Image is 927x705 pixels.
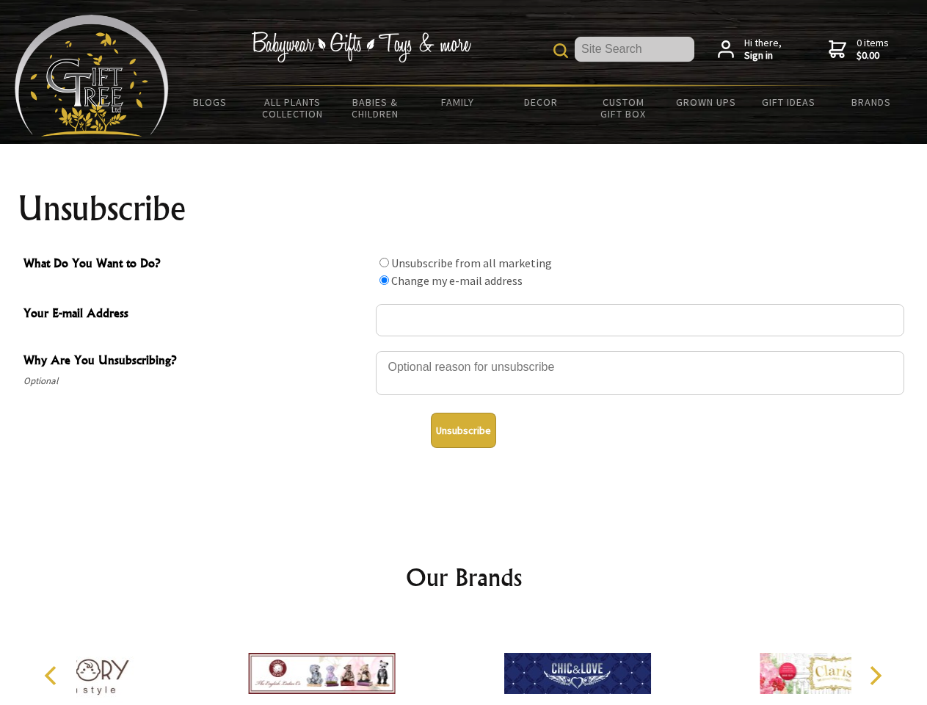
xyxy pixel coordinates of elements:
[379,275,389,285] input: What Do You Want to Do?
[29,560,898,595] h2: Our Brands
[582,87,665,129] a: Custom Gift Box
[18,191,910,226] h1: Unsubscribe
[169,87,252,117] a: BLOGS
[431,413,496,448] button: Unsubscribe
[575,37,694,62] input: Site Search
[379,258,389,267] input: What Do You Want to Do?
[553,43,568,58] img: product search
[859,659,891,692] button: Next
[417,87,500,117] a: Family
[334,87,417,129] a: Babies & Children
[664,87,747,117] a: Grown Ups
[499,87,582,117] a: Decor
[857,36,889,62] span: 0 items
[391,273,523,288] label: Change my e-mail address
[23,372,368,390] span: Optional
[744,49,782,62] strong: Sign in
[251,32,471,62] img: Babywear - Gifts - Toys & more
[857,49,889,62] strong: $0.00
[718,37,782,62] a: Hi there,Sign in
[829,37,889,62] a: 0 items$0.00
[744,37,782,62] span: Hi there,
[391,256,552,270] label: Unsubscribe from all marketing
[252,87,335,129] a: All Plants Collection
[376,304,904,336] input: Your E-mail Address
[37,659,69,692] button: Previous
[830,87,913,117] a: Brands
[376,351,904,395] textarea: Why Are You Unsubscribing?
[23,304,368,325] span: Your E-mail Address
[23,351,368,372] span: Why Are You Unsubscribing?
[15,15,169,137] img: Babyware - Gifts - Toys and more...
[23,254,368,275] span: What Do You Want to Do?
[747,87,830,117] a: Gift Ideas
